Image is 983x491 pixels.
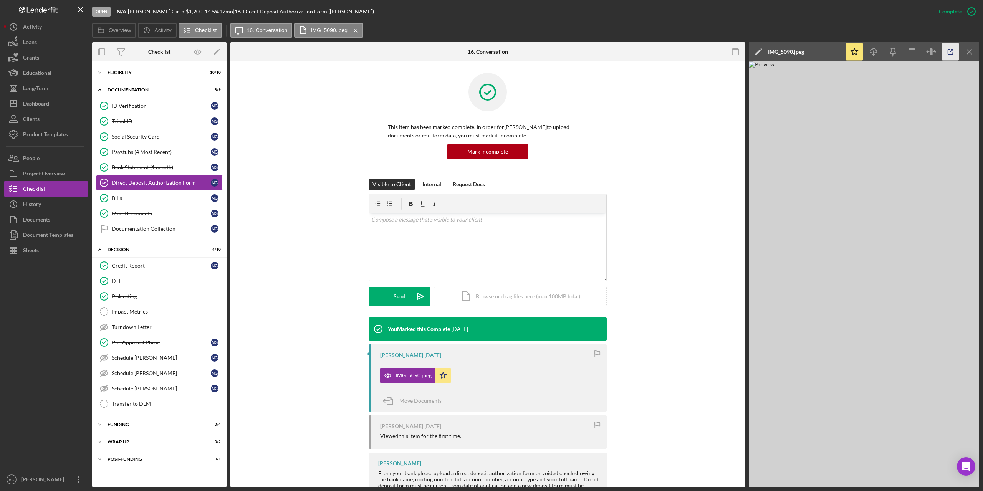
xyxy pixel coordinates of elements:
[112,226,211,232] div: Documentation Collection
[92,23,136,38] button: Overview
[4,212,88,227] button: Documents
[117,8,126,15] b: N/A
[4,227,88,243] a: Document Templates
[247,27,288,33] label: 16. Conversation
[138,23,176,38] button: Activity
[4,150,88,166] a: People
[23,212,50,229] div: Documents
[294,23,363,38] button: IMG_5090.jpeg
[112,149,211,155] div: Paystubs (4 Most Recent)
[112,134,211,140] div: Social Security Card
[112,339,211,346] div: Pre-Approval Phase
[453,179,485,190] div: Request Docs
[424,352,441,358] time: 2025-09-04 13:34
[396,372,432,379] div: IMG_5090.jpeg
[9,478,14,482] text: RC
[96,350,223,365] a: Schedule [PERSON_NAME]NG
[419,179,445,190] button: Internal
[96,319,223,335] a: Turndown Letter
[154,27,171,33] label: Activity
[4,166,88,181] a: Project Overview
[23,19,42,36] div: Activity
[96,258,223,273] a: Credit ReportNG
[211,339,218,346] div: N G
[4,81,88,96] button: Long-Term
[112,263,211,269] div: Credit Report
[768,49,804,55] div: IMG_5090.jpeg
[388,326,450,332] div: You Marked this Complete
[211,225,218,233] div: N G
[96,304,223,319] a: Impact Metrics
[447,144,528,159] button: Mark Incomplete
[380,368,451,383] button: IMG_5090.jpeg
[380,391,449,410] button: Move Documents
[211,262,218,269] div: N G
[112,180,211,186] div: Direct Deposit Authorization Form
[109,27,131,33] label: Overview
[311,27,348,33] label: IMG_5090.jpeg
[19,472,69,489] div: [PERSON_NAME]
[96,144,223,160] a: Paystubs (4 Most Recent)NG
[112,401,222,407] div: Transfer to DLM
[369,287,430,306] button: Send
[108,422,202,427] div: Funding
[233,8,374,15] div: | 16. Direct Deposit Authorization Form ([PERSON_NAME])
[4,111,88,127] a: Clients
[467,144,508,159] div: Mark Incomplete
[211,102,218,110] div: N G
[23,65,51,83] div: Educational
[207,440,221,444] div: 0 / 2
[108,70,202,75] div: Eligiblity
[207,88,221,92] div: 8 / 9
[205,8,219,15] div: 14.5 %
[112,103,211,109] div: ID Verification
[399,397,442,404] span: Move Documents
[378,460,421,466] div: [PERSON_NAME]
[96,396,223,412] a: Transfer to DLM
[219,8,233,15] div: 12 mo
[96,289,223,304] a: Risk rating
[211,385,218,392] div: N G
[4,96,88,111] a: Dashboard
[207,457,221,461] div: 0 / 1
[23,96,49,113] div: Dashboard
[4,35,88,50] button: Loans
[186,8,202,15] span: $1,200
[112,293,222,299] div: Risk rating
[112,355,211,361] div: Schedule [PERSON_NAME]
[195,27,217,33] label: Checklist
[749,61,979,487] img: Preview
[380,433,461,439] div: Viewed this item for the first time.
[4,181,88,197] button: Checklist
[4,127,88,142] button: Product Templates
[207,422,221,427] div: 0 / 4
[211,210,218,217] div: N G
[112,309,222,315] div: Impact Metrics
[4,472,88,487] button: RC[PERSON_NAME]
[112,164,211,170] div: Bank Statement (1 month)
[422,179,441,190] div: Internal
[23,35,37,52] div: Loans
[23,81,48,98] div: Long-Term
[4,197,88,212] a: History
[96,221,223,236] a: Documentation CollectionNG
[4,19,88,35] button: Activity
[96,175,223,190] a: Direct Deposit Authorization FormNG
[449,179,489,190] button: Request Docs
[148,49,170,55] div: Checklist
[931,4,979,19] button: Complete
[211,369,218,377] div: N G
[207,70,221,75] div: 10 / 10
[108,88,202,92] div: Documentation
[211,117,218,125] div: N G
[23,243,39,260] div: Sheets
[23,197,41,214] div: History
[468,49,508,55] div: 16. Conversation
[211,133,218,141] div: N G
[92,7,111,17] div: Open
